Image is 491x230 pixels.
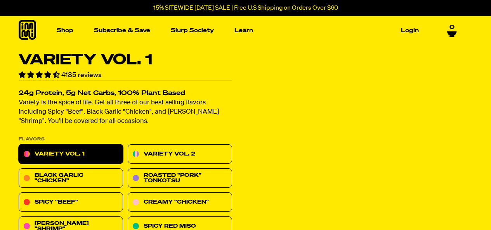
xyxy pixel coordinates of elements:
[54,24,76,36] a: Shop
[449,24,455,31] span: 0
[19,99,232,126] p: Variety is the spice of life. Get all three of our best selling flavors including Spicy "Beef", B...
[128,169,232,188] a: Roasted "Pork" Tonkotsu
[128,145,232,164] a: Variety Vol. 2
[91,24,153,36] a: Subscribe & Save
[19,169,123,188] a: Black Garlic "Chicken"
[19,193,123,212] a: Spicy "Beef"
[54,16,422,45] nav: Main navigation
[19,137,232,142] p: Flavors
[231,24,256,36] a: Learn
[19,145,123,164] a: Variety Vol. 1
[398,24,422,36] a: Login
[128,193,232,212] a: Creamy "Chicken"
[19,72,61,79] span: 4.55 stars
[153,5,338,12] p: 15% SITEWIDE [DATE] SALE | Free U.S Shipping on Orders Over $60
[168,24,217,36] a: Slurp Society
[447,24,457,37] a: 0
[19,53,232,67] h1: Variety Vol. 1
[19,90,232,97] h2: 24g Protein, 5g Net Carbs, 100% Plant Based
[61,72,102,79] span: 4185 reviews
